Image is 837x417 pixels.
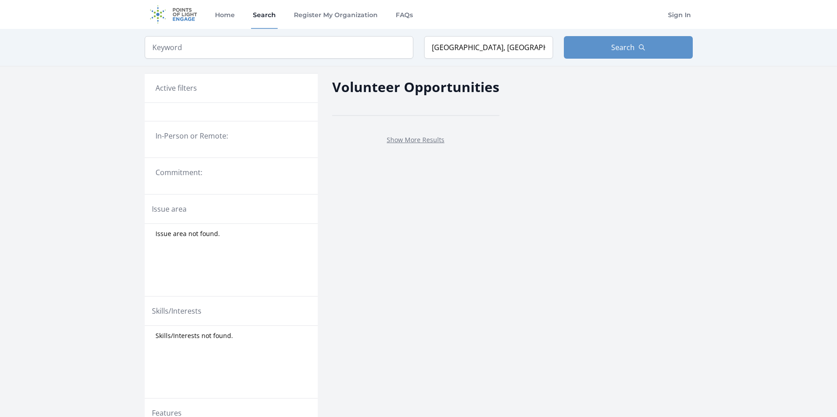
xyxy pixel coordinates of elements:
a: Show More Results [387,135,444,144]
span: Search [611,42,635,53]
input: Keyword [145,36,413,59]
input: Location [424,36,553,59]
h3: Active filters [156,83,197,93]
legend: In-Person or Remote: [156,130,307,141]
legend: Commitment: [156,167,307,178]
button: Search [564,36,693,59]
legend: Issue area [152,204,187,214]
legend: Skills/Interests [152,306,201,316]
span: Skills/Interests not found. [156,331,233,340]
span: Issue area not found. [156,229,220,238]
h2: Volunteer Opportunities [332,77,499,97]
